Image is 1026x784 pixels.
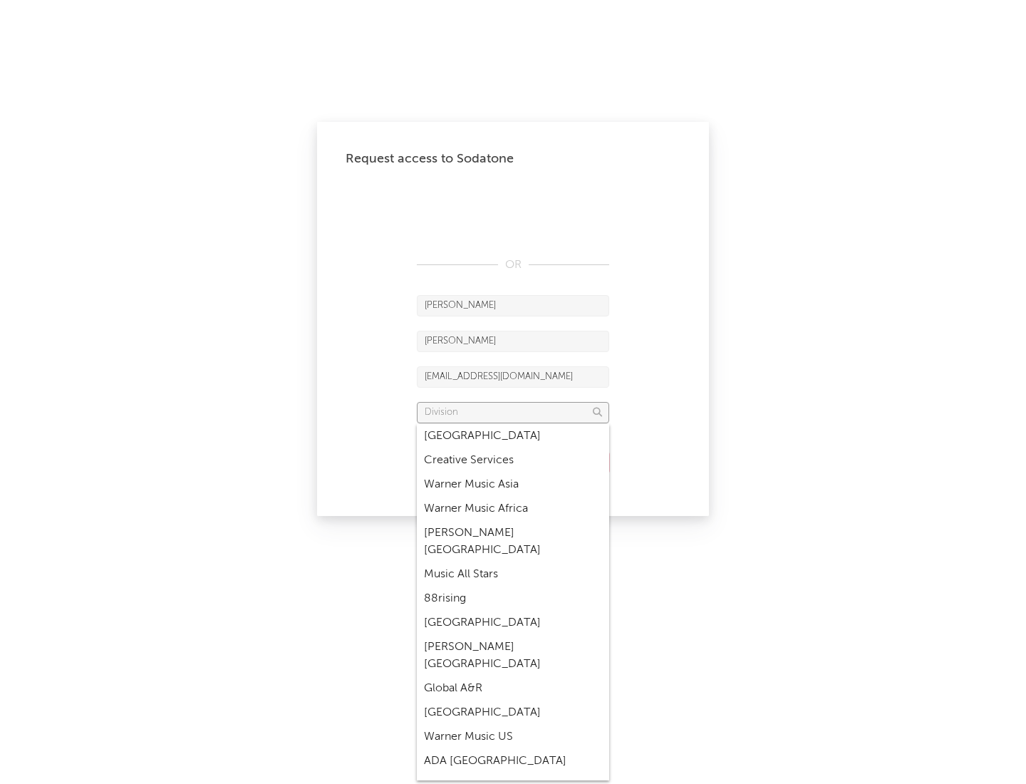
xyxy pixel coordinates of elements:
[417,402,609,423] input: Division
[417,676,609,701] div: Global A&R
[417,448,609,473] div: Creative Services
[417,331,609,352] input: Last Name
[417,611,609,635] div: [GEOGRAPHIC_DATA]
[417,701,609,725] div: [GEOGRAPHIC_DATA]
[417,521,609,562] div: [PERSON_NAME] [GEOGRAPHIC_DATA]
[417,562,609,587] div: Music All Stars
[346,150,680,167] div: Request access to Sodatone
[417,257,609,274] div: OR
[417,366,609,388] input: Email
[417,424,609,448] div: [GEOGRAPHIC_DATA]
[417,635,609,676] div: [PERSON_NAME] [GEOGRAPHIC_DATA]
[417,473,609,497] div: Warner Music Asia
[417,587,609,611] div: 88rising
[417,295,609,316] input: First Name
[417,497,609,521] div: Warner Music Africa
[417,749,609,773] div: ADA [GEOGRAPHIC_DATA]
[417,725,609,749] div: Warner Music US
